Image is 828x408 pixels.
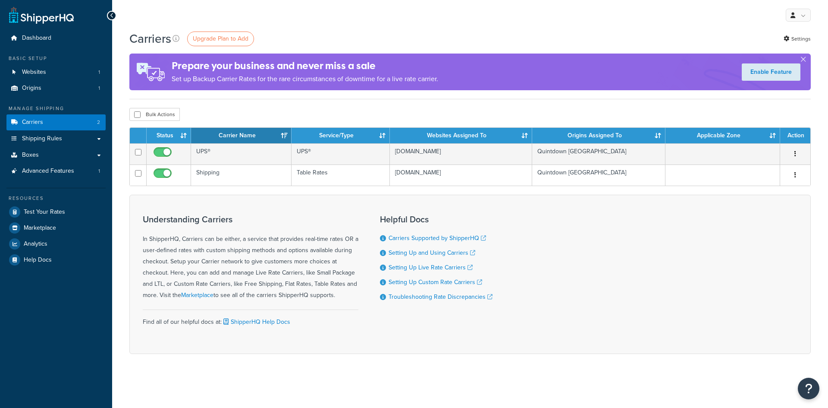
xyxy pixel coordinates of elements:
[6,114,106,130] a: Carriers 2
[784,33,811,45] a: Settings
[9,6,74,24] a: ShipperHQ Home
[24,256,52,264] span: Help Docs
[172,73,438,85] p: Set up Backup Carrier Rates for the rare circumstances of downtime for a live rate carrier.
[665,128,780,143] th: Applicable Zone: activate to sort column ascending
[6,147,106,163] a: Boxes
[191,143,292,164] td: UPS®
[6,163,106,179] li: Advanced Features
[6,64,106,80] a: Websites 1
[390,164,532,186] td: [DOMAIN_NAME]
[6,114,106,130] li: Carriers
[292,143,390,164] td: UPS®
[6,80,106,96] a: Origins 1
[6,220,106,236] a: Marketplace
[22,69,46,76] span: Websites
[389,248,475,257] a: Setting Up and Using Carriers
[532,164,665,186] td: Quintdown [GEOGRAPHIC_DATA]
[22,168,74,175] span: Advanced Features
[143,310,358,328] div: Find all of our helpful docs at:
[390,128,532,143] th: Websites Assigned To: activate to sort column ascending
[187,32,254,46] a: Upgrade Plan to Add
[22,85,41,92] span: Origins
[380,215,492,224] h3: Helpful Docs
[98,69,100,76] span: 1
[389,234,486,243] a: Carriers Supported by ShipperHQ
[798,378,819,399] button: Open Resource Center
[532,143,665,164] td: Quintdown [GEOGRAPHIC_DATA]
[6,236,106,252] a: Analytics
[780,128,810,143] th: Action
[181,291,213,300] a: Marketplace
[390,143,532,164] td: [DOMAIN_NAME]
[222,317,290,326] a: ShipperHQ Help Docs
[6,252,106,268] a: Help Docs
[389,263,473,272] a: Setting Up Live Rate Carriers
[389,292,492,301] a: Troubleshooting Rate Discrepancies
[6,131,106,147] a: Shipping Rules
[147,128,191,143] th: Status: activate to sort column ascending
[6,163,106,179] a: Advanced Features 1
[6,30,106,46] a: Dashboard
[193,34,248,43] span: Upgrade Plan to Add
[24,209,65,216] span: Test Your Rates
[191,164,292,186] td: Shipping
[143,215,358,224] h3: Understanding Carriers
[389,278,482,287] a: Setting Up Custom Rate Carriers
[24,240,47,248] span: Analytics
[22,119,43,126] span: Carriers
[292,164,390,186] td: Table Rates
[6,55,106,62] div: Basic Setup
[97,119,100,126] span: 2
[129,30,171,47] h1: Carriers
[98,85,100,92] span: 1
[532,128,665,143] th: Origins Assigned To: activate to sort column ascending
[292,128,390,143] th: Service/Type: activate to sort column ascending
[742,63,800,81] a: Enable Feature
[191,128,292,143] th: Carrier Name: activate to sort column ascending
[22,152,39,159] span: Boxes
[22,135,62,142] span: Shipping Rules
[6,64,106,80] li: Websites
[24,225,56,232] span: Marketplace
[6,204,106,220] a: Test Your Rates
[22,35,51,42] span: Dashboard
[129,108,180,121] button: Bulk Actions
[129,54,172,90] img: ad-rules-rateshop-fe6ec290ccb7230408bd80ed9643f0289d75e0ffd9eb532fc0e269fcd187b520.png
[6,80,106,96] li: Origins
[98,168,100,175] span: 1
[172,59,438,73] h4: Prepare your business and never miss a sale
[6,195,106,202] div: Resources
[6,105,106,112] div: Manage Shipping
[143,215,358,301] div: In ShipperHQ, Carriers can be either, a service that provides real-time rates OR a user-defined r...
